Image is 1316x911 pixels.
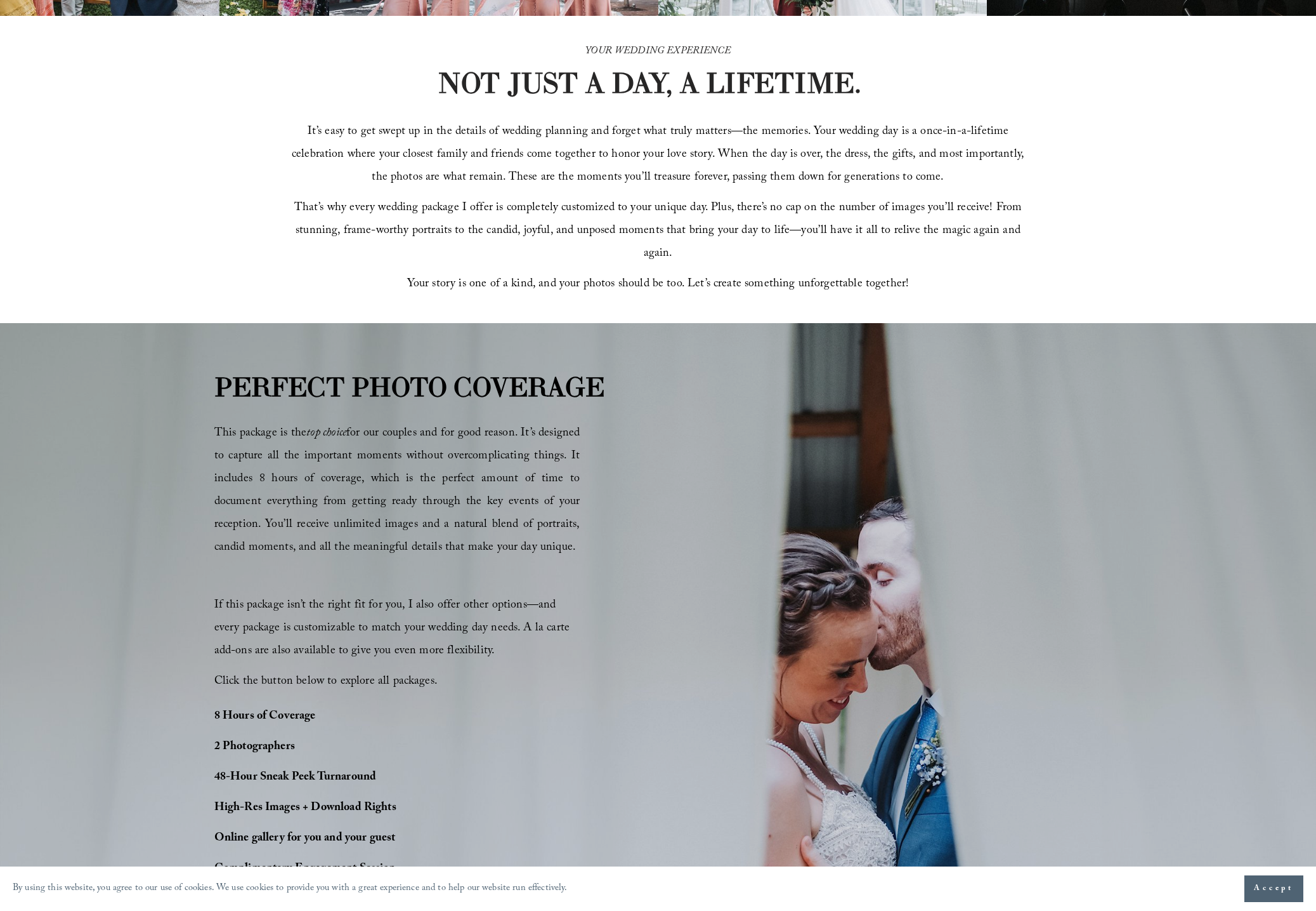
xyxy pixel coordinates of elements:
em: top choice [306,424,346,444]
em: YOUR WEDDING EXPERIENCE [585,43,731,60]
span: That’s why every wedding package I offer is completely customized to your unique day. Plus, there... [294,199,1026,264]
span: This package is the for our couples and for good reason. It’s designed to capture all the importa... [214,424,580,558]
span: If this package isn’t the right fit for you, I also offer other options—and every package is cust... [214,596,573,662]
strong: High-Res Images + Download Rights [214,799,396,818]
span: Click the button below to explore all packages. [214,672,438,692]
span: Your story is one of a kind, and your photos should be too. Let’s create something unforgettable ... [407,275,909,295]
button: Accept [1244,875,1303,902]
strong: Complimentary Engagement Session [214,860,396,879]
span: It’s easy to get swept up in the details of wedding planning and forget what truly matters—the me... [292,123,1027,188]
strong: Online gallery for you and your guest [214,829,396,849]
span: Accept [1254,882,1294,895]
p: By using this website, you agree to our use of cookies. We use cookies to provide you with a grea... [13,880,568,898]
strong: 8 Hours of Coverage [214,707,316,727]
strong: NOT JUST A DAY, A LIFETIME. [438,65,861,100]
strong: 48-Hour Sneak Peek Turnaround [214,768,377,788]
strong: PERFECT PHOTO COVERAGE [214,370,604,403]
strong: 2 Photographers [214,738,295,757]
